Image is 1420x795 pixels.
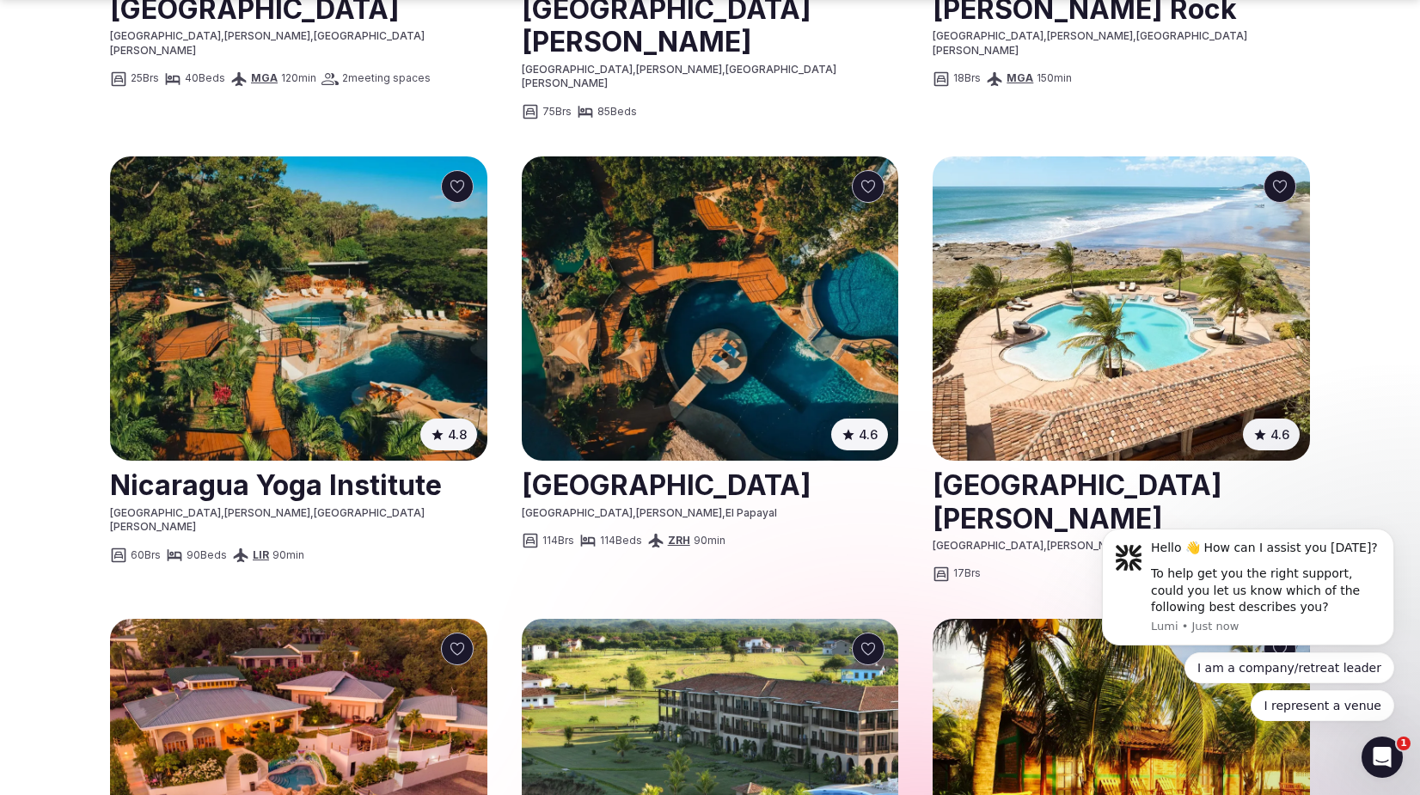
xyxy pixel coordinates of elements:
span: , [221,506,224,519]
span: [GEOGRAPHIC_DATA] [110,29,221,42]
a: LIR [253,548,269,561]
span: , [310,29,314,42]
button: 4.8 [420,419,477,450]
a: View venue [522,462,899,505]
span: , [221,29,224,42]
span: [GEOGRAPHIC_DATA][PERSON_NAME] [110,506,425,534]
a: ZRH [668,534,690,547]
span: 120 min [281,71,316,86]
span: [GEOGRAPHIC_DATA] [522,63,633,76]
span: [GEOGRAPHIC_DATA][PERSON_NAME] [933,29,1247,57]
button: 4.6 [1243,419,1300,450]
a: MGA [251,71,278,84]
span: [GEOGRAPHIC_DATA] [933,29,1044,42]
span: [PERSON_NAME] [636,63,722,76]
a: MGA [1007,71,1033,84]
h2: [GEOGRAPHIC_DATA][PERSON_NAME] [933,462,1310,539]
span: 90 min [694,534,725,548]
span: [PERSON_NAME] [1047,539,1133,552]
button: 4.6 [831,419,888,450]
span: 4.6 [1270,425,1289,443]
span: 2 meeting spaces [342,71,431,86]
img: Nicaragua Yoga Institute [110,156,487,461]
a: See TreeCasa Hotel & Resort [522,156,899,461]
h2: Nicaragua Yoga Institute [110,462,487,505]
span: [GEOGRAPHIC_DATA] [110,506,221,519]
span: [PERSON_NAME] [224,506,310,519]
span: [GEOGRAPHIC_DATA] [522,506,633,519]
span: El Papayal [725,506,777,519]
span: 114 Brs [542,534,574,548]
span: 85 Beds [597,105,637,119]
span: , [1044,29,1047,42]
span: 4.6 [859,425,878,443]
span: 4.8 [448,425,467,443]
span: 60 Brs [131,548,161,563]
span: 40 Beds [185,71,225,86]
a: View venue [933,462,1310,539]
span: [PERSON_NAME] [1047,29,1133,42]
span: [PERSON_NAME] [636,506,722,519]
a: See Nicaragua Yoga Institute [110,156,487,461]
span: [GEOGRAPHIC_DATA][PERSON_NAME] [522,63,836,90]
span: 90 Beds [187,548,227,563]
img: TreeCasa Hotel & Resort [522,156,899,461]
span: , [722,506,725,519]
iframe: Intercom live chat [1362,737,1403,778]
iframe: Intercom notifications message [1076,434,1420,749]
span: [GEOGRAPHIC_DATA][PERSON_NAME] [110,29,425,57]
img: Rancho Santana [933,156,1310,461]
span: [GEOGRAPHIC_DATA] [933,539,1044,552]
span: 90 min [272,548,304,563]
a: See Rancho Santana [933,156,1310,461]
span: 150 min [1037,71,1072,86]
span: , [633,506,636,519]
span: 18 Brs [953,71,981,86]
span: , [633,63,636,76]
h2: [GEOGRAPHIC_DATA] [522,462,899,505]
span: 114 Beds [600,534,642,548]
span: , [310,506,314,519]
span: 25 Brs [131,71,159,86]
a: View venue [110,462,487,505]
span: 1 [1397,737,1411,750]
span: [PERSON_NAME] [224,29,310,42]
span: , [1133,29,1136,42]
span: 75 Brs [542,105,572,119]
span: , [722,63,725,76]
span: 17 Brs [953,566,981,581]
span: , [1044,539,1047,552]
